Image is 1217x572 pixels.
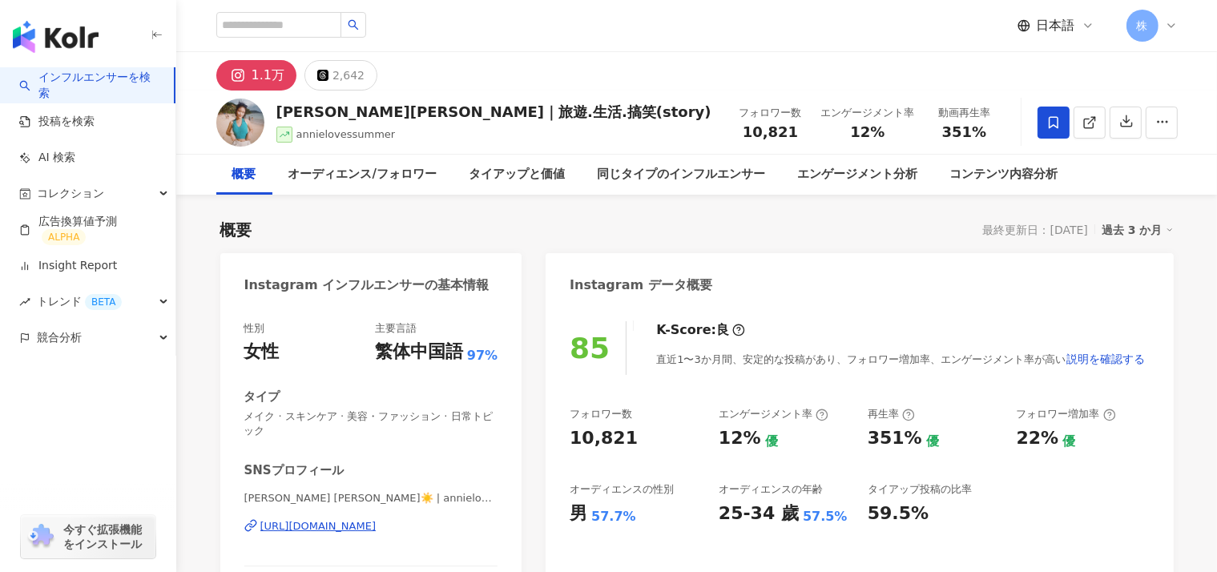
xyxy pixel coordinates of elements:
[21,515,155,558] a: chrome extension今すぐ拡張機能をインストール
[1137,17,1148,34] span: 株
[942,124,987,140] span: 351%
[19,258,117,274] a: Insight Report
[296,128,396,140] span: annielovessummer
[570,482,674,497] div: オーディエンスの性別
[63,522,151,551] span: 今すぐ拡張機能をインストール
[252,64,284,87] div: 1.1万
[216,99,264,147] img: KOL Avatar
[868,502,929,526] div: 59.5%
[19,114,95,130] a: 投稿を検索
[926,433,939,450] div: 優
[719,482,823,497] div: オーディエンスの年齢
[719,426,761,451] div: 12%
[868,426,922,451] div: 351%
[949,165,1058,184] div: コンテンツ内容分析
[765,433,778,450] div: 優
[743,123,798,140] span: 10,821
[1066,352,1145,365] span: 説明を確認する
[1017,407,1116,421] div: フォロワー増加率
[26,524,56,550] img: chrome extension
[719,502,799,526] div: 25-34 歲
[375,340,463,365] div: 繁体中国語
[332,64,365,87] div: 2,642
[220,219,252,241] div: 概要
[19,214,163,246] a: 広告換算値予測ALPHA
[1037,17,1075,34] span: 日本語
[1062,433,1075,450] div: 優
[244,409,498,438] span: メイク · スキンケア · 美容・ファッション · 日常トピック
[591,508,636,526] div: 57.7%
[739,105,802,121] div: フォロワー数
[570,276,712,294] div: Instagram データ概要
[934,105,995,121] div: 動画再生率
[719,407,828,421] div: エンゲージメント率
[570,502,587,526] div: 男
[244,276,490,294] div: Instagram インフルエンサーの基本情報
[656,321,745,339] div: K-Score :
[1066,343,1146,375] button: 説明を確認する
[260,519,377,534] div: [URL][DOMAIN_NAME]
[19,296,30,308] span: rise
[19,70,161,101] a: searchインフルエンサーを検索
[244,519,498,534] a: [URL][DOMAIN_NAME]
[37,284,122,320] span: トレンド
[348,19,359,30] span: search
[570,332,610,365] div: 85
[716,321,729,339] div: 良
[467,347,498,365] span: 97%
[469,165,565,184] div: タイアップと価値
[1102,220,1174,240] div: 過去 3 か月
[37,320,82,356] span: 競合分析
[375,321,417,336] div: 主要言語
[797,165,917,184] div: エンゲージメント分析
[244,462,344,479] div: SNSプロフィール
[19,150,75,166] a: AI 検索
[803,508,848,526] div: 57.5%
[821,105,915,121] div: エンゲージメント率
[85,294,122,310] div: BETA
[656,343,1146,375] div: 直近1〜3か月間、安定的な投稿があり、フォロワー増加率、エンゲージメント率が高い
[570,426,638,451] div: 10,821
[868,407,915,421] div: 再生率
[216,60,296,91] button: 1.1万
[244,491,498,506] span: [PERSON_NAME] [PERSON_NAME]☀️ | annielovessummer
[244,389,280,405] div: タイプ
[13,21,99,53] img: logo
[304,60,377,91] button: 2,642
[244,340,280,365] div: 女性
[597,165,765,184] div: 同じタイプのインフルエンサー
[983,224,1088,236] div: 最終更新日：[DATE]
[244,321,265,336] div: 性別
[1017,426,1059,451] div: 22%
[570,407,632,421] div: フォロワー数
[37,175,104,211] span: コレクション
[868,482,972,497] div: タイアップ投稿の比率
[850,124,885,140] span: 12%
[232,165,256,184] div: 概要
[276,102,711,122] div: [PERSON_NAME][PERSON_NAME]｜旅遊.生活.搞笑(story)
[288,165,437,184] div: オーディエンス/フォロワー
